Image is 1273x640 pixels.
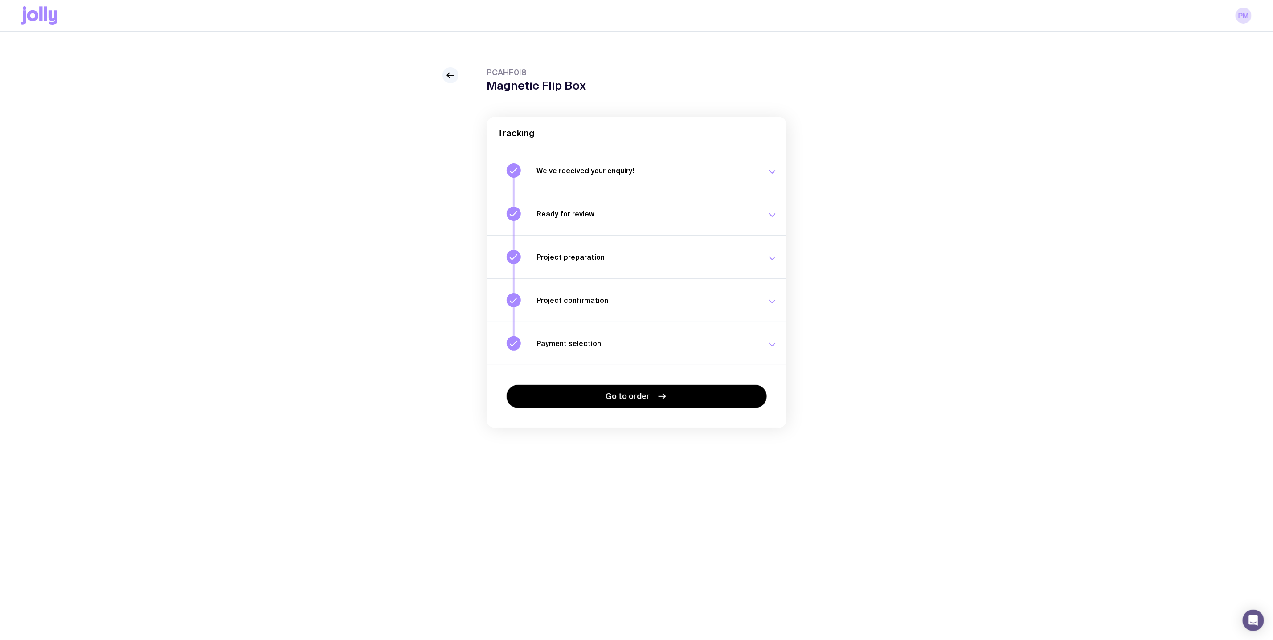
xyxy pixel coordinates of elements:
[606,391,650,402] span: Go to order
[537,166,756,175] h3: We’ve received your enquiry!
[537,253,756,261] h3: Project preparation
[487,192,786,235] button: Ready for review
[487,235,786,278] button: Project preparation
[537,296,756,305] h3: Project confirmation
[537,339,756,348] h3: Payment selection
[487,278,786,322] button: Project confirmation
[537,209,756,218] h3: Ready for review
[487,322,786,365] button: Payment selection
[507,385,767,408] a: Go to order
[487,149,786,192] button: We’ve received your enquiry!
[487,79,586,92] h1: Magnetic Flip Box
[498,128,776,139] h2: Tracking
[487,67,586,78] span: PCAHF0I8
[1243,610,1264,631] div: Open Intercom Messenger
[1236,8,1252,24] a: PM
